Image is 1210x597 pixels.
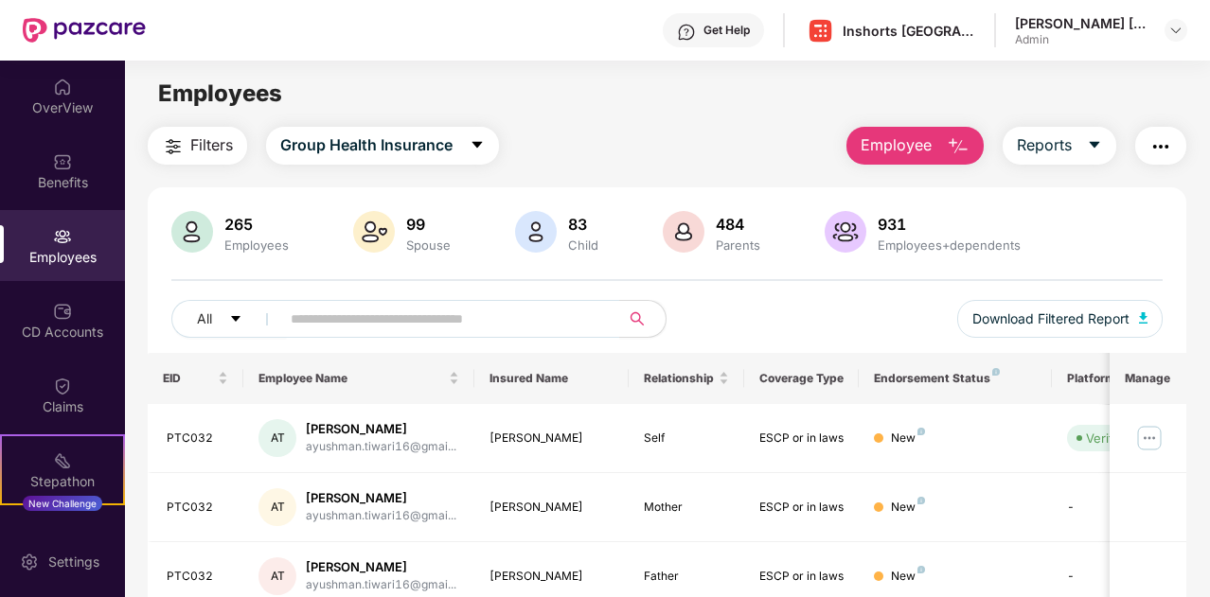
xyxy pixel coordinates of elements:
[759,430,845,448] div: ESCP or in laws
[825,211,866,253] img: svg+xml;base64,PHN2ZyB4bWxucz0iaHR0cDovL3d3dy53My5vcmcvMjAwMC9zdmciIHhtbG5zOnhsaW5rPSJodHRwOi8vd3...
[891,430,925,448] div: New
[148,127,247,165] button: Filters
[53,227,72,246] img: svg+xml;base64,PHN2ZyBpZD0iRW1wbG95ZWVzIiB4bWxucz0iaHR0cDovL3d3dy53My5vcmcvMjAwMC9zdmciIHdpZHRoPS...
[917,566,925,573] img: svg+xml;base64,PHN2ZyB4bWxucz0iaHR0cDovL3d3dy53My5vcmcvMjAwMC9zdmciIHdpZHRoPSI4IiBoZWlnaHQ9IjgiIH...
[197,308,212,329] span: All
[644,371,715,386] span: Relationship
[846,127,984,165] button: Employee
[744,353,860,404] th: Coverage Type
[266,127,499,165] button: Group Health Insurancecaret-down
[972,308,1130,329] span: Download Filtered Report
[20,553,39,571] img: svg+xml;base64,PHN2ZyBpZD0iU2V0dGluZy0yMHgyMCIgeG1sbnM9Imh0dHA6Ly93d3cudzMub3JnLzIwMDAvc3ZnIiB3aW...
[23,18,146,43] img: New Pazcare Logo
[663,211,704,253] img: svg+xml;base64,PHN2ZyB4bWxucz0iaHR0cDovL3d3dy53My5vcmcvMjAwMC9zdmciIHhtbG5zOnhsaW5rPSJodHRwOi8vd3...
[759,499,845,517] div: ESCP or in laws
[1149,135,1172,158] img: svg+xml;base64,PHN2ZyB4bWxucz0iaHR0cDovL3d3dy53My5vcmcvMjAwMC9zdmciIHdpZHRoPSIyNCIgaGVpZ2h0PSIyNC...
[629,353,744,404] th: Relationship
[992,368,1000,376] img: svg+xml;base64,PHN2ZyB4bWxucz0iaHR0cDovL3d3dy53My5vcmcvMjAwMC9zdmciIHdpZHRoPSI4IiBoZWlnaHQ9IjgiIH...
[53,377,72,395] img: svg+xml;base64,PHN2ZyBpZD0iQ2xhaW0iIHhtbG5zPSJodHRwOi8vd3d3LnczLm9yZy8yMDAwL3N2ZyIgd2lkdGg9IjIwIi...
[1015,14,1148,32] div: [PERSON_NAME] [PERSON_NAME]
[712,237,764,253] div: Parents
[2,472,123,491] div: Stepathon
[644,499,729,517] div: Mother
[306,489,456,507] div: [PERSON_NAME]
[474,353,629,404] th: Insured Name
[1168,23,1183,38] img: svg+xml;base64,PHN2ZyBpZD0iRHJvcGRvd24tMzJ4MzIiIHhtbG5zPSJodHRwOi8vd3d3LnczLm9yZy8yMDAwL3N2ZyIgd2...
[712,215,764,234] div: 484
[515,211,557,253] img: svg+xml;base64,PHN2ZyB4bWxucz0iaHR0cDovL3d3dy53My5vcmcvMjAwMC9zdmciIHhtbG5zOnhsaW5rPSJodHRwOi8vd3...
[843,22,975,40] div: Inshorts [GEOGRAPHIC_DATA] Advertising And Services Private Limited
[807,17,834,44] img: Inshorts%20Logo.png
[470,137,485,154] span: caret-down
[221,237,293,253] div: Employees
[243,353,474,404] th: Employee Name
[1139,312,1148,324] img: svg+xml;base64,PHN2ZyB4bWxucz0iaHR0cDovL3d3dy53My5vcmcvMjAwMC9zdmciIHhtbG5zOnhsaW5rPSJodHRwOi8vd3...
[280,133,453,157] span: Group Health Insurance
[759,568,845,586] div: ESCP or in laws
[171,211,213,253] img: svg+xml;base64,PHN2ZyB4bWxucz0iaHR0cDovL3d3dy53My5vcmcvMjAwMC9zdmciIHhtbG5zOnhsaW5rPSJodHRwOi8vd3...
[644,568,729,586] div: Father
[619,311,656,326] span: search
[229,312,242,327] span: caret-down
[947,135,970,158] img: svg+xml;base64,PHN2ZyB4bWxucz0iaHR0cDovL3d3dy53My5vcmcvMjAwMC9zdmciIHhtbG5zOnhsaW5rPSJodHRwOi8vd3...
[258,371,445,386] span: Employee Name
[163,371,215,386] span: EID
[258,419,296,457] div: AT
[1017,133,1072,157] span: Reports
[306,576,456,594] div: ayushman.tiwari16@gmai...
[53,302,72,321] img: svg+xml;base64,PHN2ZyBpZD0iQ0RfQWNjb3VudHMiIGRhdGEtbmFtZT0iQ0QgQWNjb3VudHMiIHhtbG5zPSJodHRwOi8vd3...
[874,215,1024,234] div: 931
[891,568,925,586] div: New
[1086,429,1131,448] div: Verified
[53,451,72,470] img: svg+xml;base64,PHN2ZyB4bWxucz0iaHR0cDovL3d3dy53My5vcmcvMjAwMC9zdmciIHdpZHRoPSIyMSIgaGVpZ2h0PSIyMC...
[1110,353,1186,404] th: Manage
[891,499,925,517] div: New
[917,428,925,435] img: svg+xml;base64,PHN2ZyB4bWxucz0iaHR0cDovL3d3dy53My5vcmcvMjAwMC9zdmciIHdpZHRoPSI4IiBoZWlnaHQ9IjgiIH...
[489,430,614,448] div: [PERSON_NAME]
[148,353,244,404] th: EID
[1067,371,1171,386] div: Platform Status
[171,300,287,338] button: Allcaret-down
[644,430,729,448] div: Self
[489,568,614,586] div: [PERSON_NAME]
[957,300,1164,338] button: Download Filtered Report
[619,300,667,338] button: search
[353,211,395,253] img: svg+xml;base64,PHN2ZyB4bWxucz0iaHR0cDovL3d3dy53My5vcmcvMjAwMC9zdmciIHhtbG5zOnhsaW5rPSJodHRwOi8vd3...
[1052,473,1186,542] td: -
[874,237,1024,253] div: Employees+dependents
[1003,127,1116,165] button: Reportscaret-down
[53,78,72,97] img: svg+xml;base64,PHN2ZyBpZD0iSG9tZSIgeG1sbnM9Imh0dHA6Ly93d3cudzMub3JnLzIwMDAvc3ZnIiB3aWR0aD0iMjAiIG...
[53,152,72,171] img: svg+xml;base64,PHN2ZyBpZD0iQmVuZWZpdHMiIHhtbG5zPSJodHRwOi8vd3d3LnczLm9yZy8yMDAwL3N2ZyIgd2lkdGg9Ij...
[1015,32,1148,47] div: Admin
[677,23,696,42] img: svg+xml;base64,PHN2ZyBpZD0iSGVscC0zMngzMiIgeG1sbnM9Imh0dHA6Ly93d3cudzMub3JnLzIwMDAvc3ZnIiB3aWR0aD...
[23,496,102,511] div: New Challenge
[306,558,456,576] div: [PERSON_NAME]
[162,135,185,158] img: svg+xml;base64,PHN2ZyB4bWxucz0iaHR0cDovL3d3dy53My5vcmcvMjAwMC9zdmciIHdpZHRoPSIyNCIgaGVpZ2h0PSIyNC...
[167,499,229,517] div: PTC032
[43,553,105,571] div: Settings
[564,237,602,253] div: Child
[221,215,293,234] div: 265
[874,371,1036,386] div: Endorsement Status
[917,497,925,504] img: svg+xml;base64,PHN2ZyB4bWxucz0iaHR0cDovL3d3dy53My5vcmcvMjAwMC9zdmciIHdpZHRoPSI4IiBoZWlnaHQ9IjgiIH...
[861,133,932,157] span: Employee
[1087,137,1102,154] span: caret-down
[167,568,229,586] div: PTC032
[258,488,296,526] div: AT
[306,438,456,456] div: ayushman.tiwari16@gmai...
[158,79,282,107] span: Employees
[489,499,614,517] div: [PERSON_NAME]
[564,215,602,234] div: 83
[402,237,454,253] div: Spouse
[258,557,296,595] div: AT
[703,23,750,38] div: Get Help
[306,507,456,525] div: ayushman.tiwari16@gmai...
[306,420,456,438] div: [PERSON_NAME]
[1134,423,1165,453] img: manageButton
[190,133,233,157] span: Filters
[402,215,454,234] div: 99
[167,430,229,448] div: PTC032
